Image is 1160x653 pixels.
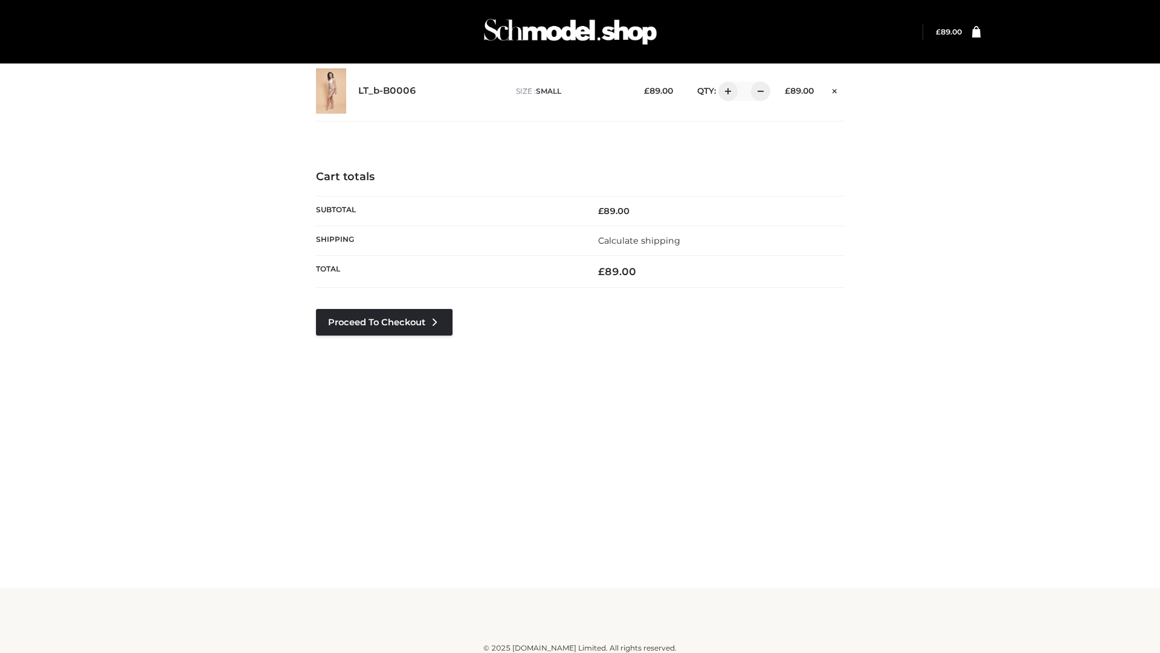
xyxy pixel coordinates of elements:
span: SMALL [536,86,561,96]
span: £ [936,27,941,36]
span: £ [598,206,604,216]
a: £89.00 [936,27,962,36]
span: £ [598,265,605,278]
div: QTY: [685,82,766,101]
bdi: 89.00 [598,265,636,278]
a: Calculate shipping [598,235,680,246]
bdi: 89.00 [785,86,814,96]
th: Total [316,256,580,288]
a: LT_b-B0006 [358,85,416,97]
a: Proceed to Checkout [316,309,453,336]
bdi: 89.00 [598,206,630,216]
th: Shipping [316,226,580,255]
span: £ [785,86,790,96]
p: size : [516,86,625,97]
bdi: 89.00 [936,27,962,36]
bdi: 89.00 [644,86,673,96]
h4: Cart totals [316,171,844,184]
img: Schmodel Admin 964 [480,8,661,56]
span: £ [644,86,649,96]
a: Remove this item [826,82,844,97]
th: Subtotal [316,196,580,226]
